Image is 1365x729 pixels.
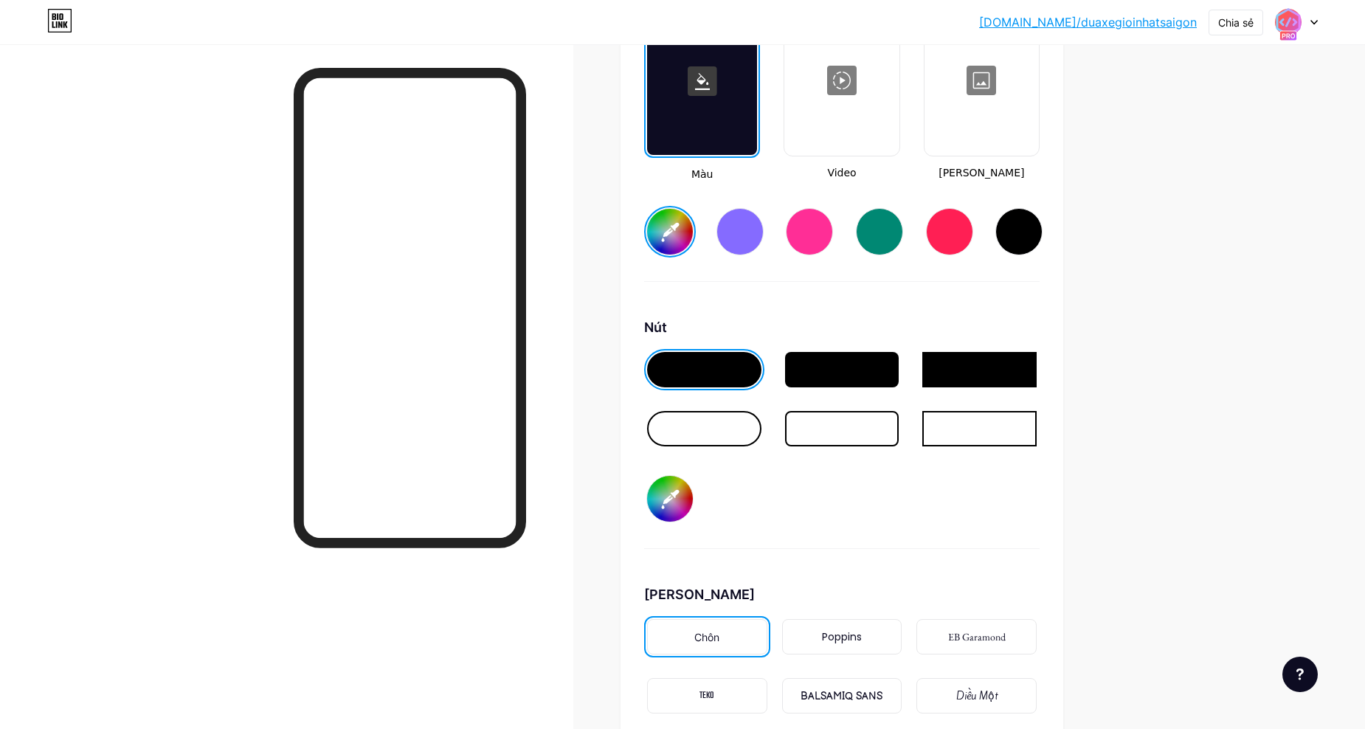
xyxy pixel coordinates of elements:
span: Màu [644,167,760,182]
div: Nút [644,317,1040,337]
span: Video [784,165,899,181]
div: [PERSON_NAME] [644,584,1040,604]
div: Chia sẻ [1218,15,1254,30]
div: Chôn [694,629,719,645]
div: BALSAMIQ SANS [801,688,882,704]
div: Diều Một [956,688,998,704]
span: [PERSON_NAME] [924,165,1040,181]
div: Poppins [822,629,862,645]
div: TEKO [699,688,714,704]
img: Lưu trữ [1274,8,1302,36]
a: [DOMAIN_NAME]/duaxegioinhatsaigon [979,13,1197,31]
div: EB Garamond [948,629,1006,645]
